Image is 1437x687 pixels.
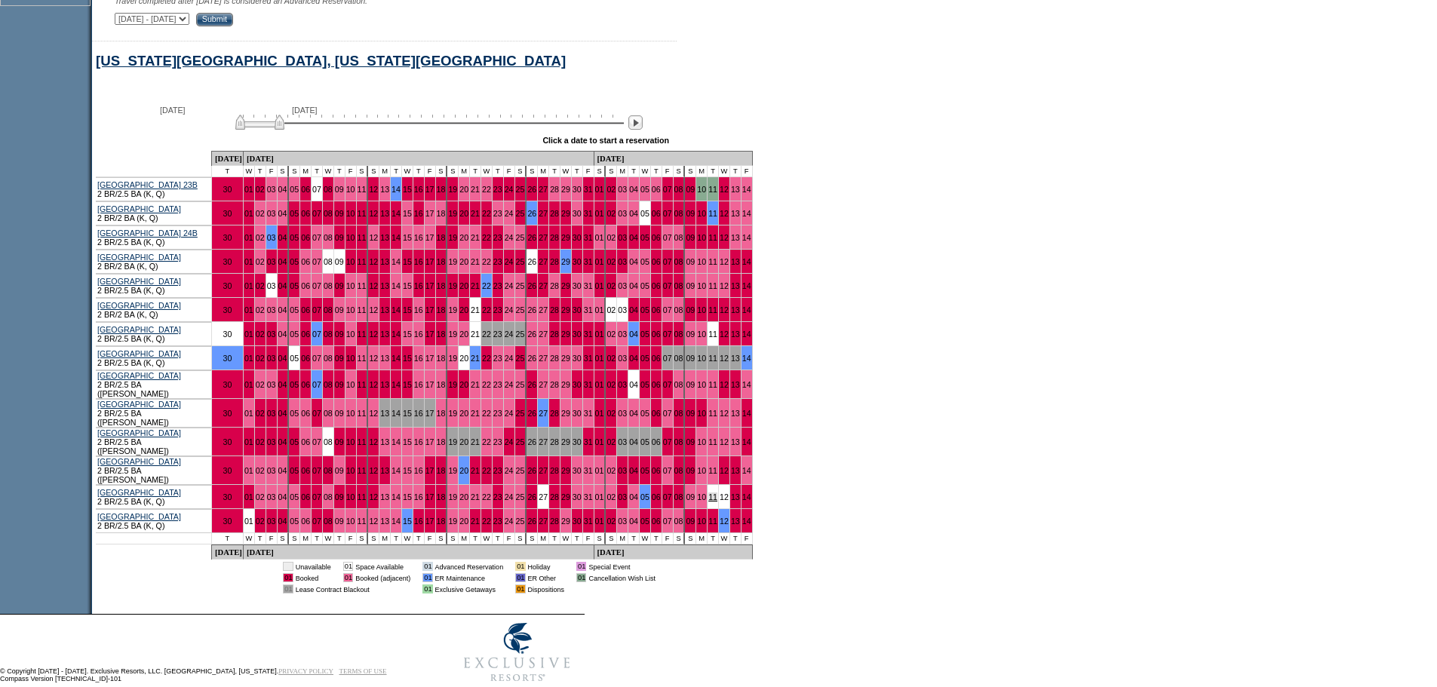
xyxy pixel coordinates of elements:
[731,281,740,290] a: 13
[403,257,412,266] a: 15
[663,209,672,218] a: 07
[278,233,287,242] a: 04
[516,233,525,242] a: 25
[674,233,683,242] a: 08
[471,209,480,218] a: 21
[720,305,729,314] a: 12
[256,209,265,218] a: 02
[550,305,559,314] a: 28
[301,257,310,266] a: 06
[652,209,661,218] a: 06
[550,233,559,242] a: 28
[539,233,548,242] a: 27
[618,257,627,266] a: 03
[223,330,232,339] a: 30
[573,281,582,290] a: 30
[403,209,412,218] a: 15
[674,185,683,194] a: 08
[482,257,491,266] a: 22
[346,233,355,242] a: 10
[720,233,729,242] a: 12
[380,330,389,339] a: 13
[573,233,582,242] a: 30
[346,330,355,339] a: 10
[312,209,321,218] a: 07
[505,281,514,290] a: 24
[720,209,729,218] a: 12
[358,209,367,218] a: 11
[629,257,638,266] a: 04
[527,305,536,314] a: 26
[335,233,344,242] a: 09
[550,185,559,194] a: 28
[742,257,751,266] a: 14
[516,305,525,314] a: 25
[324,281,333,290] a: 08
[448,305,457,314] a: 19
[196,13,233,26] input: Submit
[606,305,616,314] a: 02
[403,281,412,290] a: 15
[448,257,457,266] a: 19
[448,233,457,242] a: 19
[708,257,717,266] a: 11
[697,233,706,242] a: 10
[437,305,446,314] a: 18
[629,281,638,290] a: 04
[720,257,729,266] a: 12
[493,305,502,314] a: 23
[493,281,502,290] a: 23
[482,185,491,194] a: 22
[358,257,367,266] a: 11
[527,257,536,266] a: 26
[618,305,627,314] a: 03
[640,257,649,266] a: 05
[482,233,491,242] a: 22
[437,257,446,266] a: 18
[97,180,198,189] a: [GEOGRAPHIC_DATA] 23B
[516,281,525,290] a: 25
[267,233,276,242] a: 03
[437,209,446,218] a: 18
[380,281,389,290] a: 13
[618,209,627,218] a: 03
[391,233,401,242] a: 14
[324,233,333,242] a: 08
[606,257,616,266] a: 02
[278,330,287,339] a: 04
[539,185,548,194] a: 27
[505,305,514,314] a: 24
[471,185,480,194] a: 21
[312,281,321,290] a: 07
[595,257,604,266] a: 01
[516,257,525,266] a: 25
[380,305,389,314] a: 13
[742,185,751,194] a: 14
[527,233,536,242] a: 26
[403,233,412,242] a: 15
[403,305,412,314] a: 15
[584,305,593,314] a: 31
[674,209,683,218] a: 08
[97,301,181,310] a: [GEOGRAPHIC_DATA]
[414,257,423,266] a: 16
[663,305,672,314] a: 07
[493,209,502,218] a: 23
[742,209,751,218] a: 14
[346,281,355,290] a: 10
[505,257,514,266] a: 24
[606,281,616,290] a: 02
[482,209,491,218] a: 22
[358,185,367,194] a: 11
[527,281,536,290] a: 26
[369,185,378,194] a: 12
[312,305,321,314] a: 07
[708,281,717,290] a: 11
[380,209,389,218] a: 13
[391,185,401,194] a: 14
[561,257,570,266] a: 29
[550,281,559,290] a: 28
[618,233,627,242] a: 03
[324,330,333,339] a: 08
[358,305,367,314] a: 11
